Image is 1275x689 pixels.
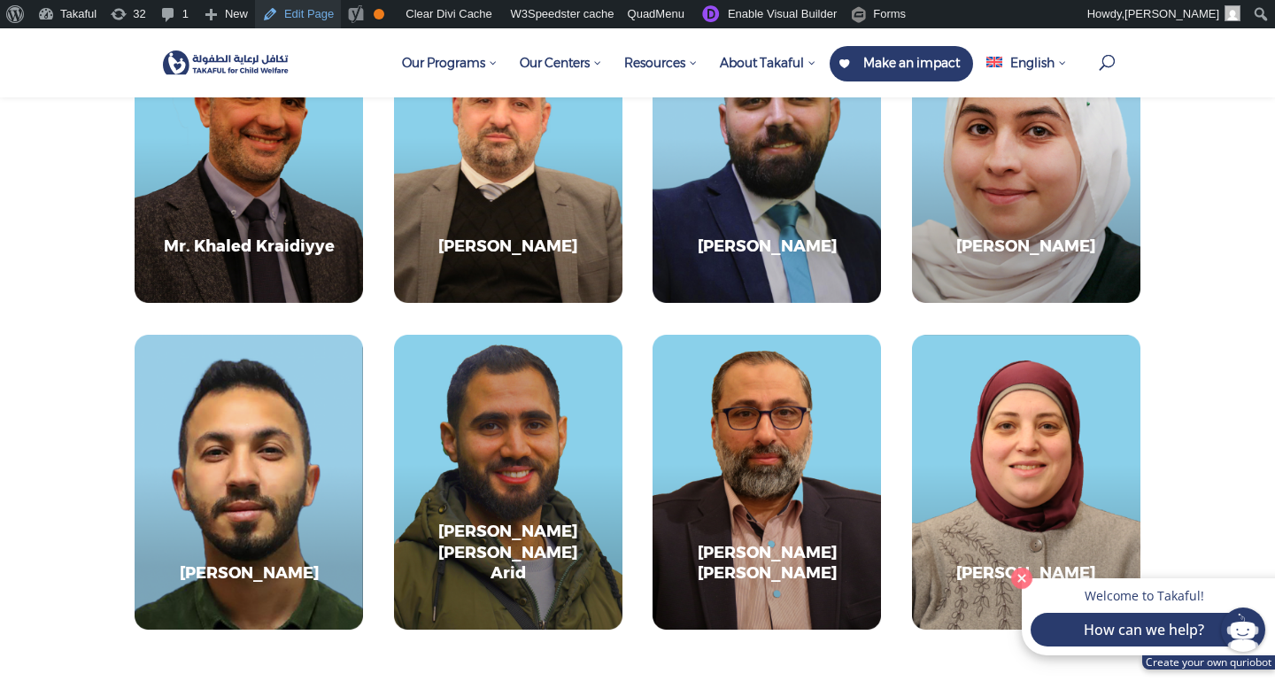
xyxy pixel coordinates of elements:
[1031,613,1257,646] button: How can we help?
[393,46,506,97] a: Our Programs
[421,236,596,266] h3: [PERSON_NAME]
[624,55,698,71] span: Resources
[679,543,854,593] h3: [PERSON_NAME] [PERSON_NAME]
[1142,655,1275,670] a: Create your own quriobot
[977,46,1076,97] a: English
[939,563,1114,592] h3: [PERSON_NAME]
[520,55,602,71] span: Our Centers
[830,46,973,81] a: Make an impact
[161,563,336,592] h3: [PERSON_NAME]
[711,46,825,97] a: About Takaful
[161,236,336,266] h3: Mr. Khaled Kraidiyye
[1039,587,1248,604] p: Welcome to Takaful!
[1124,7,1219,20] span: [PERSON_NAME]
[421,522,596,592] h3: [PERSON_NAME] [PERSON_NAME] Arid
[402,55,498,71] span: Our Programs
[1007,563,1037,593] button: Close
[679,236,854,266] h3: [PERSON_NAME]
[720,55,816,71] span: About Takaful
[939,236,1114,266] h3: [PERSON_NAME]
[863,55,960,71] span: Make an impact
[163,50,289,74] img: Takaful
[511,46,611,97] a: Our Centers
[615,46,707,97] a: Resources
[374,9,384,19] div: OK
[1010,55,1055,71] span: English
